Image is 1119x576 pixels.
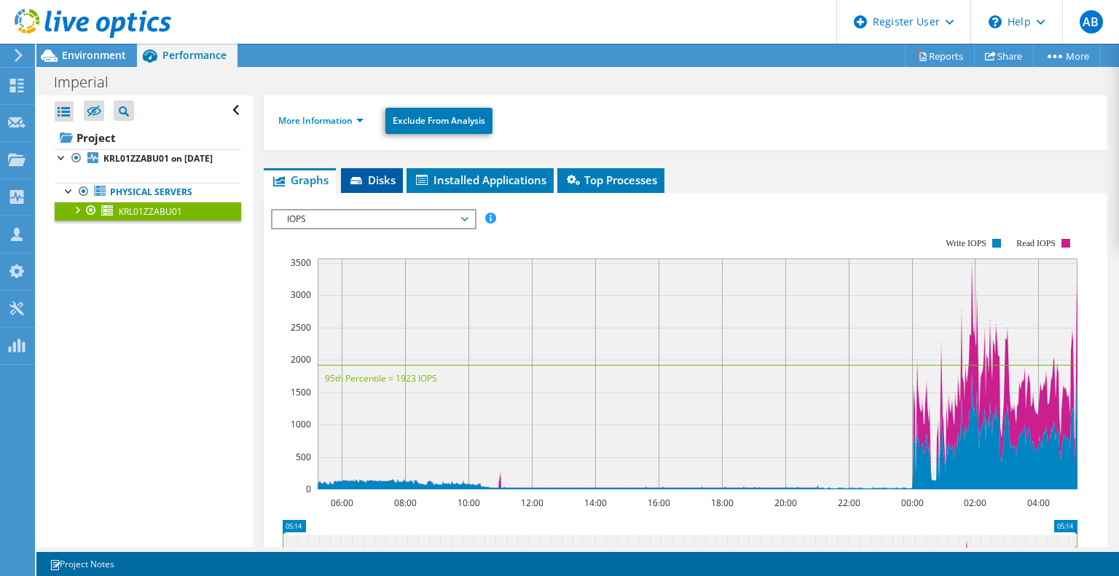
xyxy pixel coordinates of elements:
[838,497,860,509] text: 22:00
[648,497,670,509] text: 16:00
[414,173,546,187] span: Installed Applications
[55,149,241,168] a: KRL01ZZABU01 on [DATE]
[394,497,417,509] text: 08:00
[103,152,213,165] b: KRL01ZZABU01 on [DATE]
[55,126,241,149] a: Project
[385,108,492,134] a: Exclude From Analysis
[521,497,543,509] text: 12:00
[325,372,437,384] text: 95th Percentile = 1923 IOPS
[964,497,986,509] text: 02:00
[162,48,227,62] span: Performance
[291,288,311,301] text: 3000
[1033,44,1101,67] a: More
[291,256,311,269] text: 3500
[711,497,734,509] text: 18:00
[296,451,311,463] text: 500
[62,48,126,62] span: Environment
[584,497,607,509] text: 14:00
[774,497,797,509] text: 20:00
[280,210,467,228] span: IOPS
[331,497,353,509] text: 06:00
[291,321,311,334] text: 2500
[306,483,311,495] text: 0
[271,173,329,187] span: Graphs
[55,183,241,202] a: Physical Servers
[278,114,364,127] a: More Information
[291,418,311,430] text: 1000
[348,173,396,187] span: Disks
[905,44,975,67] a: Reports
[974,44,1034,67] a: Share
[1017,238,1056,248] text: Read IOPS
[565,173,657,187] span: Top Processes
[989,15,1002,28] svg: \n
[901,497,924,509] text: 00:00
[55,202,241,221] a: KRL01ZZABU01
[946,238,986,248] text: Write IOPS
[119,205,182,218] span: KRL01ZZABU01
[291,386,311,398] text: 1500
[39,555,125,573] a: Project Notes
[47,74,131,90] h1: Imperial
[291,353,311,366] text: 2000
[458,497,480,509] text: 10:00
[1080,10,1103,33] span: AB
[1027,497,1050,509] text: 04:00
